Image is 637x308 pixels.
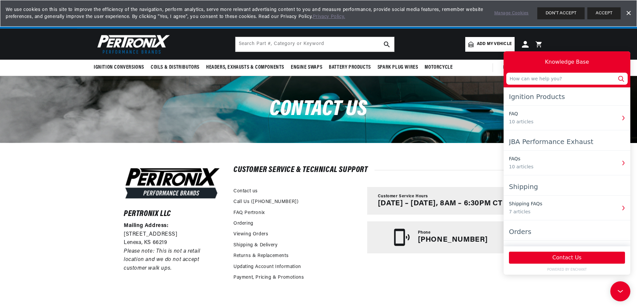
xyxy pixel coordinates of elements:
a: Returns & Replacements [233,252,288,260]
a: Contact us [233,188,258,195]
summary: Ignition Conversions [94,60,147,75]
div: FAQ [5,59,113,66]
div: Ignition Products [5,39,121,51]
span: Product Support [503,64,540,71]
a: Add my vehicle [465,37,515,52]
span: Customer Service Hours [378,194,428,199]
a: Phone [PHONE_NUMBER] [367,221,513,253]
a: Payment, Pricing & Promotions [233,274,304,281]
div: 7 articles [5,157,113,164]
div: 10 articles [5,112,113,119]
a: Call Us ([PHONE_NUMBER]) [233,198,298,206]
span: Engine Swaps [291,64,322,71]
div: JBA Performance Exhaust [5,84,121,96]
span: Headers, Exhausts & Components [206,64,284,71]
input: Search Part #, Category or Keyword [235,37,394,52]
summary: Spark Plug Wires [374,60,422,75]
em: Please note: This is not a retail location and we do not accept customer walk ups. [124,249,200,271]
img: Pertronix [94,33,170,56]
div: Orders FAQ [5,194,113,201]
a: Dismiss Banner [623,8,633,18]
strong: Mailing Address: [124,223,169,228]
span: Battery Products [329,64,371,71]
div: Knowledge Base [41,7,85,15]
span: We use cookies on this site to improve the efficiency of the navigation, perform analytics, serve... [6,6,485,20]
h2: Customer Service & Technical Support [233,167,513,173]
a: Shipping & Delivery [233,242,277,249]
button: search button [380,37,394,52]
button: ACCEPT [587,7,621,19]
button: DON'T ACCEPT [537,7,585,19]
span: Phone [418,230,431,236]
div: 10 articles [5,67,113,74]
a: Privacy Policy. [313,14,345,19]
a: Viewing Orders [233,231,268,238]
div: FAQs [5,104,113,111]
summary: Product Support [503,60,543,76]
span: Ignition Conversions [94,64,144,71]
span: Add my vehicle [477,41,512,47]
span: Coils & Distributors [151,64,199,71]
summary: Headers, Exhausts & Components [203,60,287,75]
div: Orders [5,174,121,186]
a: FAQ Pertronix [233,209,265,217]
h6: Pertronix LLC [124,211,221,217]
div: Shipping [5,129,121,141]
input: How can we help you? [3,21,124,33]
summary: Coils & Distributors [147,60,203,75]
summary: Battery Products [326,60,374,75]
p: [DATE] – [DATE], 8AM – 6:30PM CT [378,199,503,208]
span: Spark Plug Wires [378,64,418,71]
span: Motorcycle [425,64,453,71]
summary: Motorcycle [421,60,456,75]
button: Contact Us [5,200,121,212]
p: [PHONE_NUMBER] [418,236,488,244]
span: Contact us [269,99,368,120]
a: Ordering [233,220,253,227]
p: [STREET_ADDRESS] [124,230,221,239]
summary: Engine Swaps [287,60,326,75]
a: Updating Account Information [233,263,301,271]
p: Lenexa, KS 66219 [124,239,221,247]
a: Manage Cookies [494,10,529,17]
div: Shipping FAQs [5,149,113,156]
a: POWERED BY ENCHANT [3,216,124,221]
